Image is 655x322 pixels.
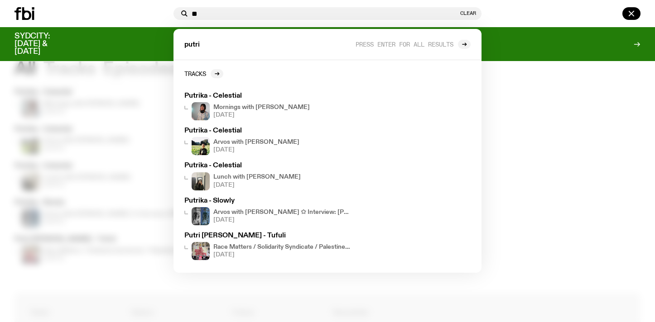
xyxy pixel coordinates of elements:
span: Press enter for all results [356,41,453,47]
button: Clear [460,11,476,16]
a: Putrika - CelestialKana Frazer is smiling at the camera with her head tilted slightly to her left... [181,89,355,124]
span: [DATE] [213,217,351,223]
span: [DATE] [213,252,351,258]
img: The 'Queens of the circular library' poster of the event we discussed on culture guide. It has th... [192,207,210,225]
span: [DATE] [213,147,299,153]
h4: Mornings with [PERSON_NAME] [213,104,310,110]
h3: SYDCITY: [DATE] & [DATE] [14,33,72,56]
h3: Putrika - Celestial [184,162,351,169]
a: Putri [PERSON_NAME] - TufuliA banner in a protest crowd that reads in red: DJS AGAINST APARTHEID.... [181,229,355,264]
h4: Race Matters / Solidarity Syndicate / Palestine Forever [GEOGRAPHIC_DATA] [213,244,351,250]
span: putri [184,42,200,48]
a: Putrika - CelestialBri is smiling and wearing a black t-shirt. She is standing in front of a lush... [181,124,355,159]
a: Press enter for all results [356,40,471,49]
h4: Lunch with [PERSON_NAME] [213,174,301,180]
h2: Tracks [184,70,206,77]
h3: Putri [PERSON_NAME] - Tufuli [184,232,351,239]
h3: Putrika - Celestial [184,128,351,134]
h4: Arvos with [PERSON_NAME] [213,139,299,145]
a: Tracks [184,69,223,78]
img: Bri is smiling and wearing a black t-shirt. She is standing in front of a lush, green field. Ther... [192,137,210,155]
h3: Putrika - Celestial [184,93,351,99]
img: A banner in a protest crowd that reads in red: DJS AGAINST APARTHEID. A smaller red placard reads... [192,242,210,260]
a: Putrika - CelestialLunch with [PERSON_NAME][DATE] [181,159,355,194]
span: [DATE] [213,112,310,118]
a: Putrika - SlowlyThe 'Queens of the circular library' poster of the event we discussed on culture ... [181,194,355,229]
span: [DATE] [213,182,301,188]
img: Kana Frazer is smiling at the camera with her head tilted slightly to her left. She wears big bla... [192,102,210,120]
h4: Arvos with [PERSON_NAME] ✩ Interview: [PERSON_NAME] [213,209,351,215]
h3: Putrika - Slowly [184,198,351,204]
